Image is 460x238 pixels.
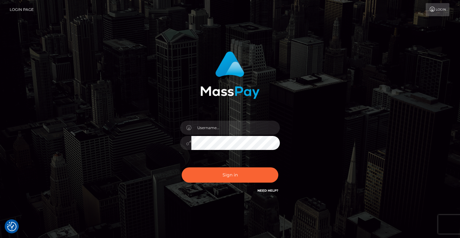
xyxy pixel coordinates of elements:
button: Sign in [182,167,278,183]
input: Username... [191,121,280,135]
a: Login Page [10,3,34,16]
a: Need Help? [257,189,278,193]
a: Login [426,3,449,16]
img: MassPay Login [200,51,260,99]
img: Revisit consent button [7,222,17,231]
button: Consent Preferences [7,222,17,231]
